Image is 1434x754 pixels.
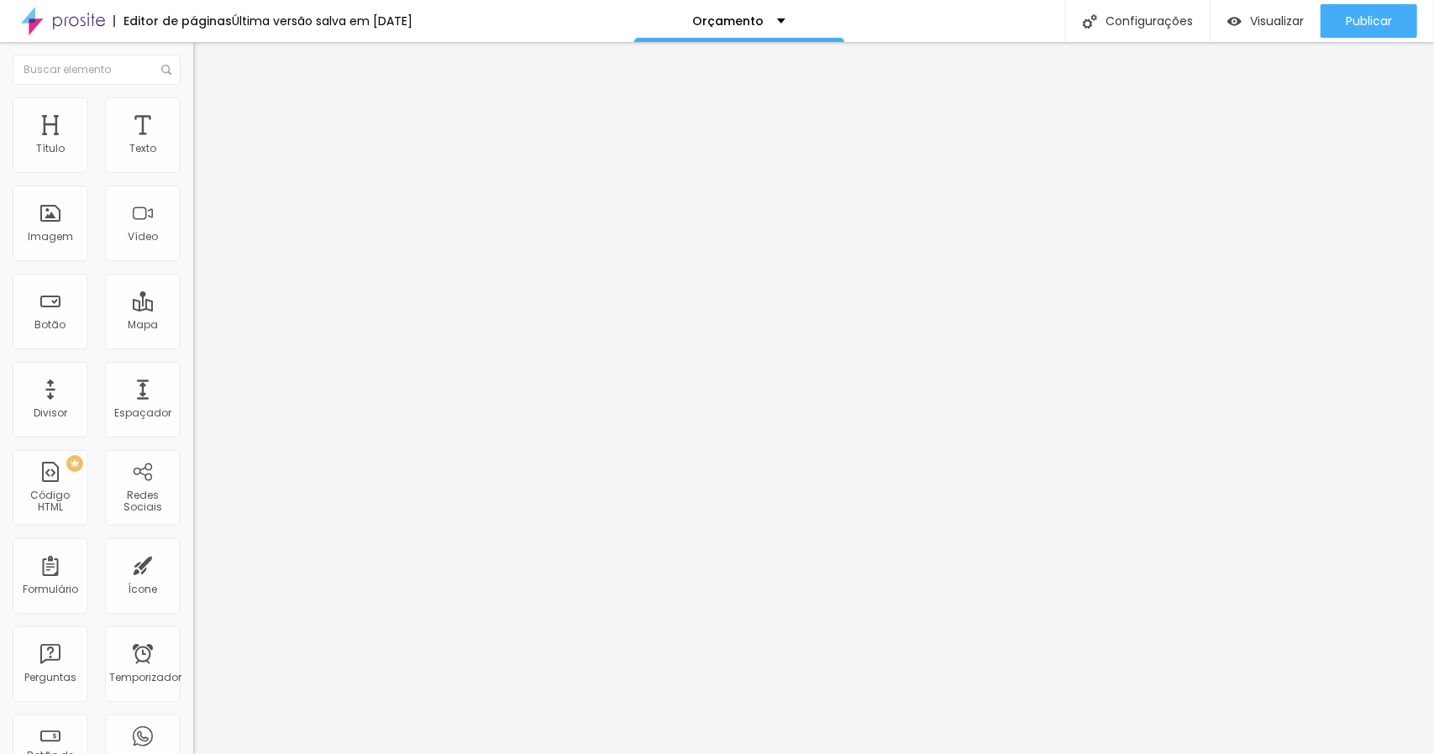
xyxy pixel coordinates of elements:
font: Editor de páginas [123,13,232,29]
font: Espaçador [114,406,171,420]
font: Visualizar [1250,13,1304,29]
font: Orçamento [693,13,764,29]
font: Código HTML [31,488,71,514]
font: Ícone [129,582,158,596]
font: Imagem [28,229,73,243]
img: view-1.svg [1227,14,1242,29]
input: Buscar elemento [13,55,181,85]
font: Redes Sociais [123,488,162,514]
font: Mapa [128,317,158,332]
button: Publicar [1321,4,1417,38]
font: Vídeo [128,229,158,243]
iframe: Editor [193,42,1434,754]
font: Formulário [23,582,78,596]
font: Texto [129,141,156,155]
font: Título [36,141,65,155]
img: Ícone [1083,14,1097,29]
font: Divisor [34,406,67,420]
font: Última versão salva em [DATE] [232,13,412,29]
img: Ícone [161,65,171,75]
font: Perguntas [24,670,76,684]
button: Visualizar [1211,4,1321,38]
font: Publicar [1346,13,1392,29]
font: Temporizador [109,670,181,684]
font: Configurações [1106,13,1193,29]
font: Botão [35,317,66,332]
